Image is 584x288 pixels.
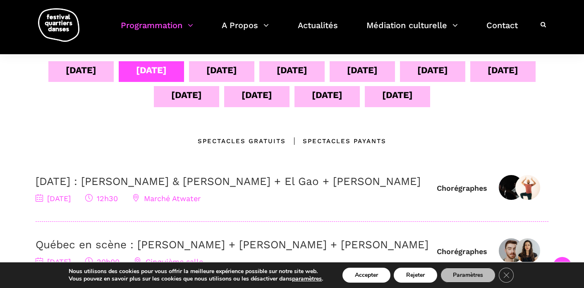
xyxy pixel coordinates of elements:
[136,63,167,77] div: [DATE]
[437,183,487,193] div: Chorégraphes
[171,88,202,102] div: [DATE]
[488,63,518,77] div: [DATE]
[298,18,338,43] a: Actualités
[85,257,120,266] span: 20h00
[417,63,448,77] div: [DATE]
[36,175,421,187] a: [DATE] : [PERSON_NAME] & [PERSON_NAME] + El Gao + [PERSON_NAME]
[36,238,428,251] a: Québec en scène : [PERSON_NAME] + [PERSON_NAME] + [PERSON_NAME]
[242,88,272,102] div: [DATE]
[121,18,193,43] a: Programmation
[499,238,524,263] img: Zachary Bastille
[440,268,495,283] button: Paramètres
[277,63,307,77] div: [DATE]
[499,268,514,283] button: Close GDPR Cookie Banner
[437,247,487,256] div: Chorégraphes
[312,88,342,102] div: [DATE]
[36,257,71,266] span: [DATE]
[486,18,518,43] a: Contact
[36,194,71,203] span: [DATE]
[366,18,458,43] a: Médiation culturelle
[132,194,201,203] span: Marché Atwater
[222,18,269,43] a: A Propos
[286,136,386,146] div: Spectacles Payants
[134,257,203,266] span: Cinquième salle
[292,275,322,283] button: paramètres
[85,194,118,203] span: 12h30
[198,136,286,146] div: Spectacles gratuits
[515,238,540,263] img: IMG01031-Edit
[394,268,437,283] button: Rejeter
[38,8,79,42] img: logo-fqd-med
[499,175,524,200] img: Athena Lucie Assamba & Leah Danga
[206,63,237,77] div: [DATE]
[347,63,378,77] div: [DATE]
[382,88,413,102] div: [DATE]
[69,275,323,283] p: Vous pouvez en savoir plus sur les cookies que nous utilisons ou les désactiver dans .
[69,268,323,275] p: Nous utilisons des cookies pour vous offrir la meilleure expérience possible sur notre site web.
[515,175,540,200] img: Rameez Karim
[66,63,96,77] div: [DATE]
[342,268,390,283] button: Accepter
